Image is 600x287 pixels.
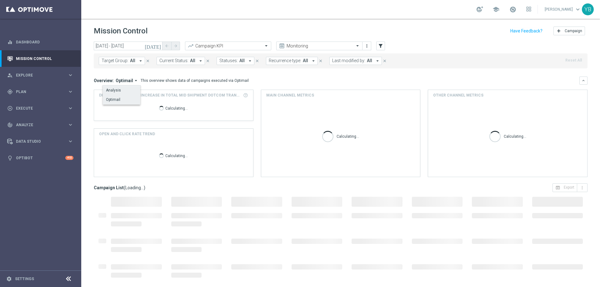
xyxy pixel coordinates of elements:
[504,133,526,139] p: Calculating...
[114,78,141,83] button: Optimail arrow_drop_down
[7,122,13,128] i: track_changes
[157,57,205,65] button: Current Status: All arrow_drop_down
[553,27,585,35] button: add Campaign
[7,56,74,61] button: Mission Control
[94,42,162,50] input: Select date range
[7,156,74,161] div: lightbulb Optibot +10
[544,5,582,14] a: [PERSON_NAME]keyboard_arrow_down
[7,150,73,166] div: Optibot
[198,58,203,64] i: arrow_drop_down
[318,59,323,63] i: close
[375,58,380,64] i: arrow_drop_down
[99,131,155,137] h4: OPEN AND CLICK RATE TREND
[7,139,74,144] button: Data Studio keyboard_arrow_right
[266,92,314,98] h4: Main channel metrics
[7,106,74,111] div: play_circle_outline Execute keyboard_arrow_right
[94,78,114,83] h3: Overview:
[94,27,147,36] h1: Mission Control
[165,44,169,48] i: arrow_back
[16,50,73,67] a: Mission Control
[382,57,387,64] button: close
[205,57,211,64] button: close
[247,58,253,64] i: arrow_drop_down
[7,89,13,95] i: gps_fixed
[510,29,542,33] input: Have Feedback?
[556,28,561,33] i: add
[552,183,577,192] button: open_in_browser Export
[580,185,585,190] i: more_vert
[15,277,34,281] a: Settings
[67,89,73,95] i: keyboard_arrow_right
[67,138,73,144] i: keyboard_arrow_right
[67,72,73,78] i: keyboard_arrow_right
[187,43,194,49] i: trending_up
[7,40,74,45] div: equalizer Dashboard
[433,92,483,98] h4: Other channel metrics
[382,59,387,63] i: close
[577,183,587,192] button: more_vert
[574,6,581,13] span: keyboard_arrow_down
[492,6,499,13] span: school
[329,57,382,65] button: Last modified by: All arrow_drop_down
[7,155,13,161] i: lightbulb
[7,122,67,128] div: Analyze
[332,58,365,63] span: Last modified by:
[124,185,125,191] span: (
[16,106,67,110] span: Execute
[106,87,121,93] div: Analysis
[276,42,362,50] ng-select: Monitoring
[367,58,372,63] span: All
[7,89,67,95] div: Plan
[7,139,67,144] div: Data Studio
[185,42,271,50] ng-select: Campaign KPI
[145,57,151,64] button: close
[269,58,301,63] span: Recurrence type:
[16,150,65,166] a: Optibot
[130,58,135,63] span: All
[555,185,560,190] i: open_in_browser
[106,97,120,102] div: Optimail
[581,78,586,83] i: keyboard_arrow_down
[7,72,67,78] div: Explore
[94,185,145,191] h3: Campaign List
[318,57,323,64] button: close
[16,90,67,94] span: Plan
[99,92,241,98] span: Direct Response VS Increase In Total Mid Shipment Dotcom Transaction Amount
[364,43,369,48] i: more_vert
[146,59,150,63] i: close
[138,58,143,64] i: arrow_drop_down
[67,122,73,128] i: keyboard_arrow_right
[171,42,180,50] button: arrow_forward
[378,43,383,49] i: filter_alt
[7,122,74,127] div: track_changes Analyze keyboard_arrow_right
[159,58,188,63] span: Current Status:
[582,3,594,15] div: YB
[255,59,259,63] i: close
[376,42,385,50] button: filter_alt
[162,42,171,50] button: arrow_back
[7,106,13,111] i: play_circle_outline
[165,105,188,111] p: Calculating...
[7,106,67,111] div: Execute
[144,185,145,191] span: )
[7,73,74,78] button: person_search Explore keyboard_arrow_right
[254,57,260,64] button: close
[579,77,587,85] button: keyboard_arrow_down
[7,72,13,78] i: person_search
[16,123,67,127] span: Analyze
[102,58,128,63] span: Target Group:
[67,105,73,111] i: keyboard_arrow_right
[125,185,144,191] span: Loading...
[6,276,12,282] i: settings
[364,42,370,50] button: more_vert
[565,29,582,33] span: Campaign
[16,73,67,77] span: Explore
[7,89,74,94] button: gps_fixed Plan keyboard_arrow_right
[99,57,145,65] button: Target Group: All arrow_drop_down
[173,44,178,48] i: arrow_forward
[7,39,13,45] i: equalizer
[141,78,249,83] div: This overview shows data of campaigns executed via Optimail
[16,34,73,50] a: Dashboard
